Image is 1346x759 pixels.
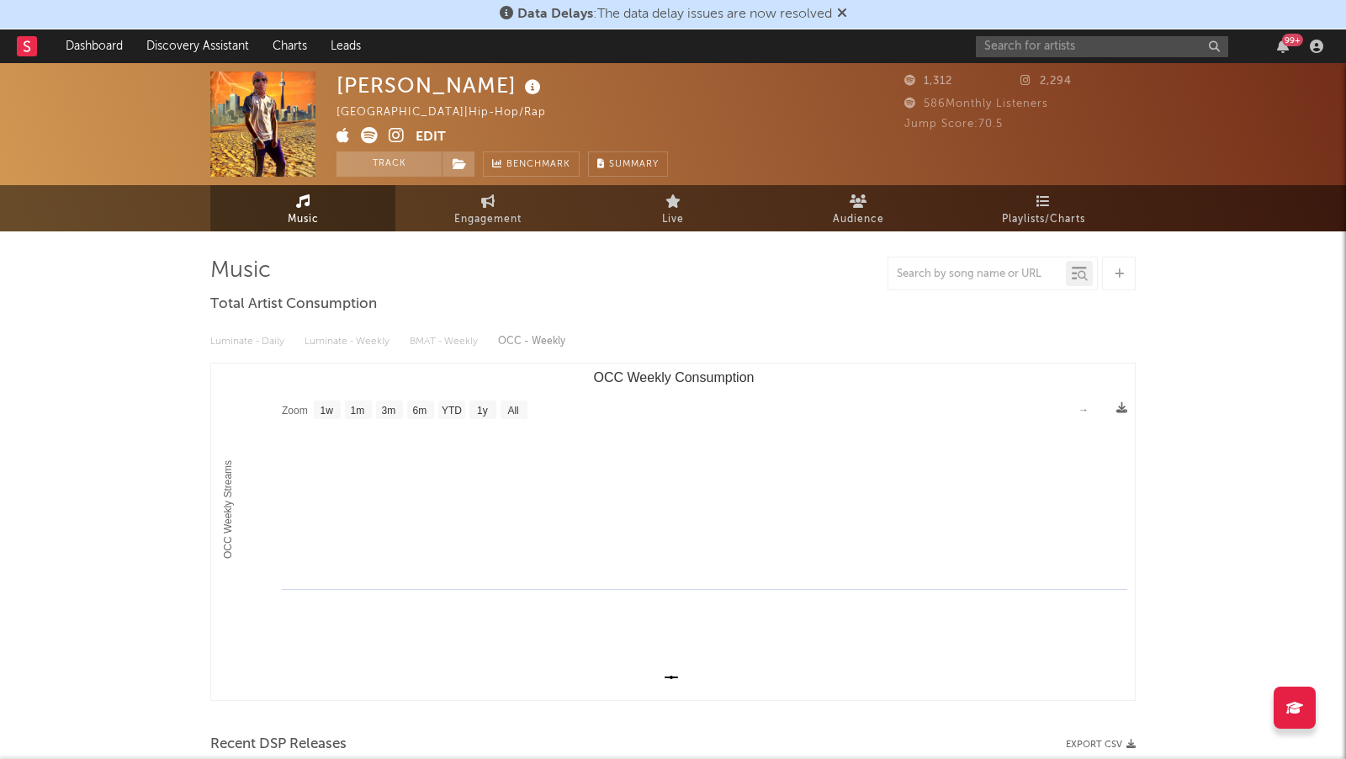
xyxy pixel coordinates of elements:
[609,160,659,169] span: Summary
[517,8,832,21] span: : The data delay issues are now resolved
[1002,210,1085,230] span: Playlists/Charts
[594,370,755,385] text: OCC Weekly Consumption
[1282,34,1303,46] div: 99 +
[211,364,1136,700] svg: OCC Weekly Consumption
[336,72,545,99] div: [PERSON_NAME]
[483,151,580,177] a: Benchmark
[395,185,580,231] a: Engagement
[442,405,462,417] text: YTD
[413,405,427,417] text: 6m
[210,185,395,231] a: Music
[321,405,334,417] text: 1w
[477,405,488,417] text: 1y
[336,151,442,177] button: Track
[54,29,135,63] a: Dashboard
[382,405,396,417] text: 3m
[833,210,884,230] span: Audience
[1020,76,1072,87] span: 2,294
[210,295,377,315] span: Total Artist Consumption
[904,119,1003,130] span: Jump Score: 70.5
[1078,404,1089,416] text: →
[662,210,684,230] span: Live
[951,185,1136,231] a: Playlists/Charts
[904,76,952,87] span: 1,312
[282,405,308,417] text: Zoom
[506,155,570,175] span: Benchmark
[517,8,593,21] span: Data Delays
[580,185,766,231] a: Live
[976,36,1228,57] input: Search for artists
[416,127,446,148] button: Edit
[454,210,522,230] span: Engagement
[766,185,951,231] a: Audience
[135,29,261,63] a: Discovery Assistant
[261,29,319,63] a: Charts
[1277,40,1289,53] button: 99+
[837,8,847,21] span: Dismiss
[222,460,234,559] text: OCC Weekly Streams
[904,98,1048,109] span: 586 Monthly Listeners
[507,405,518,417] text: All
[210,735,347,755] span: Recent DSP Releases
[288,210,319,230] span: Music
[588,151,668,177] button: Summary
[336,103,565,123] div: [GEOGRAPHIC_DATA] | Hip-Hop/Rap
[319,29,373,63] a: Leads
[351,405,365,417] text: 1m
[888,268,1066,281] input: Search by song name or URL
[1066,740,1136,750] button: Export CSV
